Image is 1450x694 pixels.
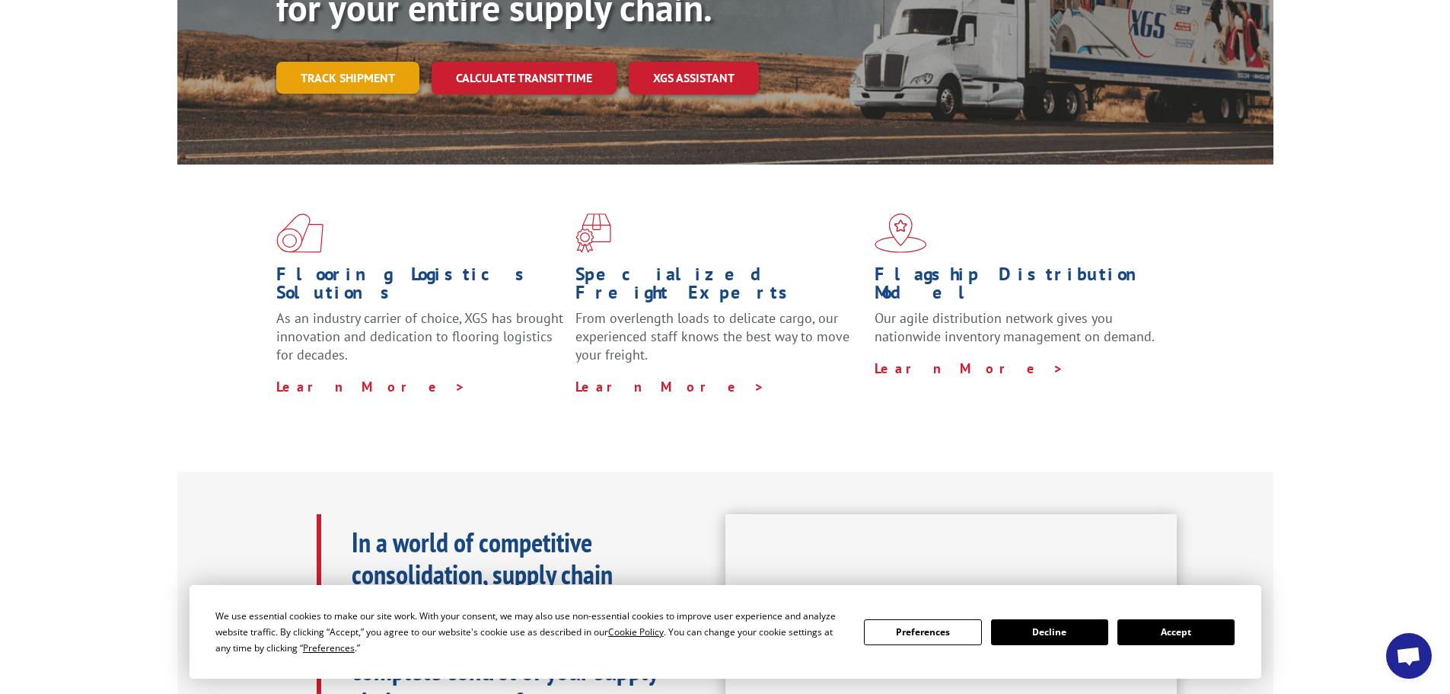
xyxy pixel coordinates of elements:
div: Open chat [1386,633,1432,679]
button: Preferences [864,619,981,645]
span: Cookie Policy [608,625,664,638]
h1: Specialized Freight Experts [575,265,863,309]
img: xgs-icon-flagship-distribution-model-red [875,213,927,253]
h1: Flagship Distribution Model [875,265,1162,309]
a: XGS ASSISTANT [629,62,759,94]
span: Preferences [303,641,355,654]
a: Learn More > [875,360,1064,377]
button: Accept [1117,619,1235,645]
div: Cookie Consent Prompt [190,585,1261,679]
a: Calculate transit time [432,62,617,94]
div: We use essential cookies to make our site work. With your consent, we may also use non-essential ... [215,608,846,656]
span: Our agile distribution network gives you nationwide inventory management on demand. [875,309,1155,345]
h1: Flooring Logistics Solutions [276,265,564,309]
img: xgs-icon-focused-on-flooring-red [575,213,611,253]
a: Track shipment [276,62,419,94]
a: Learn More > [276,378,466,395]
a: Learn More > [575,378,765,395]
span: As an industry carrier of choice, XGS has brought innovation and dedication to flooring logistics... [276,309,563,363]
img: xgs-icon-total-supply-chain-intelligence-red [276,213,323,253]
p: From overlength loads to delicate cargo, our experienced staff knows the best way to move your fr... [575,309,863,377]
button: Decline [991,619,1108,645]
